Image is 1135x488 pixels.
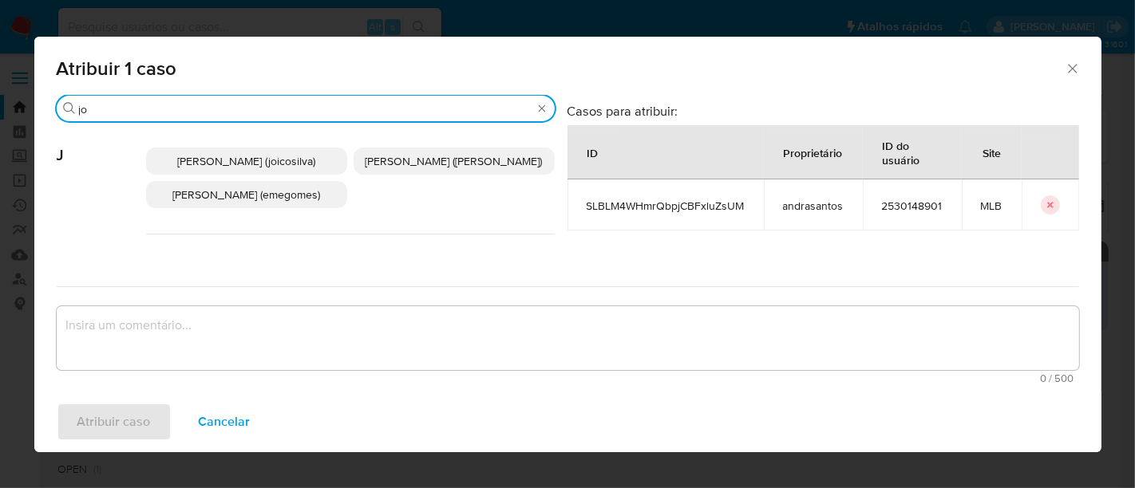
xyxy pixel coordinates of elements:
[354,148,555,175] div: [PERSON_NAME] ([PERSON_NAME])
[199,404,251,439] span: Cancelar
[864,126,961,179] div: ID do usuário
[964,133,1021,171] div: Site
[61,373,1074,384] span: Máximo 500 caracteres
[783,199,844,213] span: andrasantos
[882,199,943,213] span: 2530148901
[63,102,76,115] button: Buscar
[79,102,532,116] input: Analista de pesquisa
[765,133,862,171] div: Proprietário
[177,153,315,169] span: [PERSON_NAME] (joicosilva)
[587,199,745,213] span: SLBLM4WHmrQbpjCBFxluZsUM
[57,59,1066,78] span: Atribuir 1 caso
[568,133,618,171] div: ID
[34,37,1101,452] div: assign-modal
[1041,195,1060,214] button: icon-button
[146,181,347,208] div: [PERSON_NAME] (emegomes)
[57,234,146,277] span: L
[536,102,548,115] button: Borrar
[1065,61,1079,75] button: Fechar a janela
[146,148,347,175] div: [PERSON_NAME] (joicosilva)
[178,403,271,441] button: Cancelar
[981,199,1003,213] span: MLB
[57,122,146,165] span: J
[366,153,543,169] span: [PERSON_NAME] ([PERSON_NAME])
[567,103,1079,119] h3: Casos para atribuir:
[172,187,320,203] span: [PERSON_NAME] (emegomes)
